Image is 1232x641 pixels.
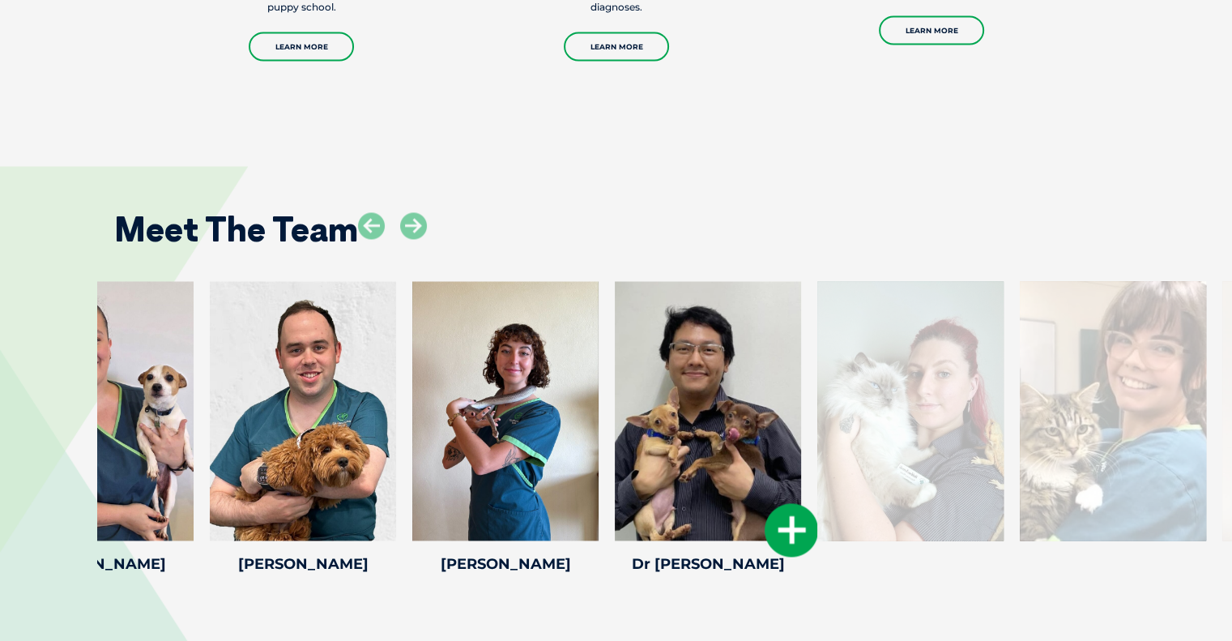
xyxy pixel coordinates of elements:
[210,557,396,571] h4: [PERSON_NAME]
[7,557,194,571] h4: [PERSON_NAME]
[615,557,801,571] h4: Dr [PERSON_NAME]
[564,32,669,61] a: Learn More
[879,15,984,45] a: Learn More
[412,557,599,571] h4: [PERSON_NAME]
[114,212,358,246] h2: Meet The Team
[249,32,354,61] a: Learn More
